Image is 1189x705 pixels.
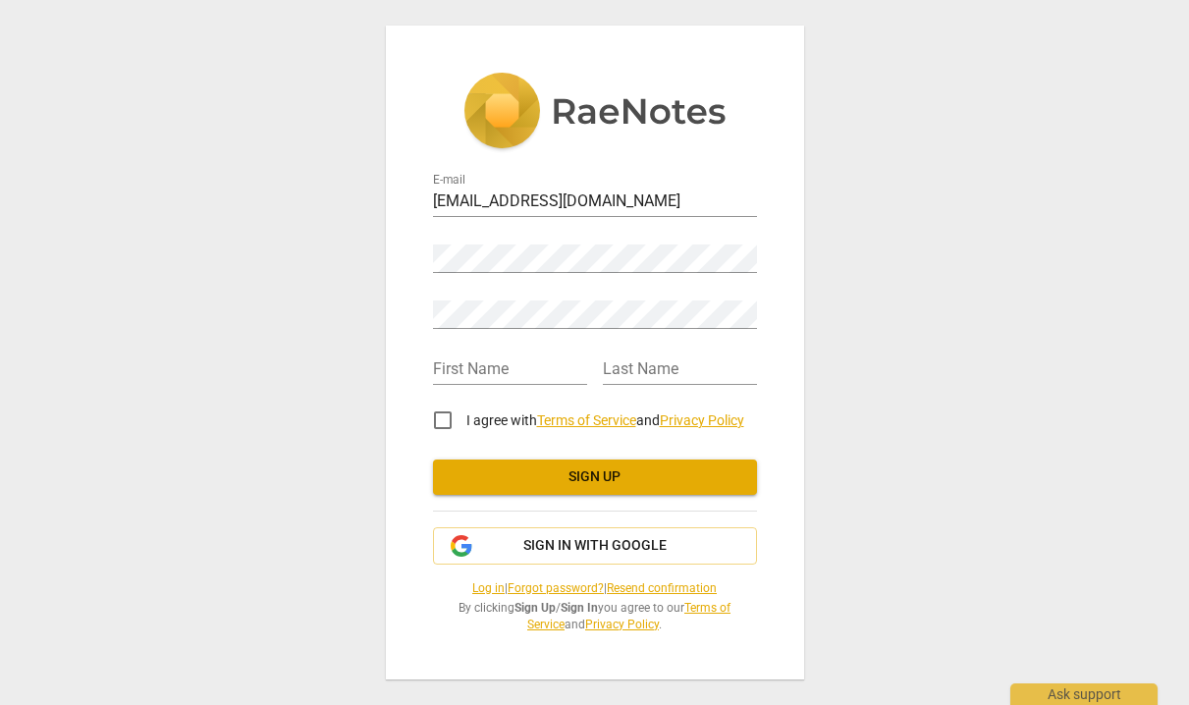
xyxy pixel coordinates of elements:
a: Resend confirmation [607,581,717,595]
img: 5ac2273c67554f335776073100b6d88f.svg [463,73,727,153]
b: Sign In [561,601,598,615]
span: | | [433,580,757,597]
a: Privacy Policy [660,412,744,428]
span: By clicking / you agree to our and . [433,600,757,632]
div: Ask support [1010,683,1158,705]
span: I agree with and [466,412,744,428]
span: Sign in with Google [523,536,667,556]
span: Sign up [449,467,741,487]
button: Sign in with Google [433,527,757,565]
label: E-mail [433,175,465,187]
b: Sign Up [514,601,556,615]
a: Terms of Service [537,412,636,428]
a: Log in [472,581,505,595]
button: Sign up [433,460,757,495]
a: Terms of Service [527,601,730,631]
a: Forgot password? [508,581,604,595]
a: Privacy Policy [585,618,659,631]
